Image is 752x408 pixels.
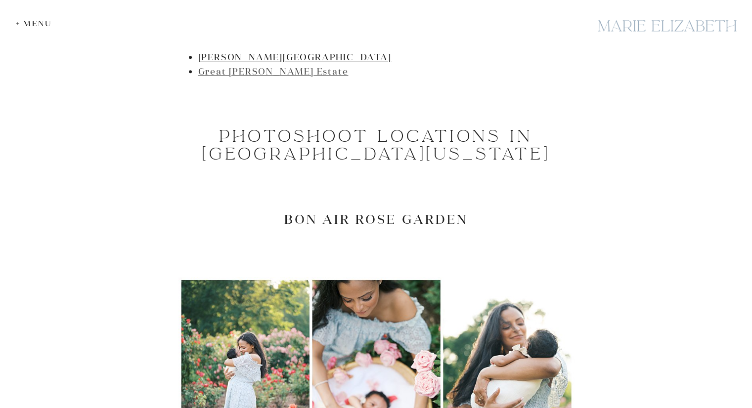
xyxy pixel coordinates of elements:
a: Manassas Battlefield [198,23,302,35]
h1: Photoshoot Locations in [GEOGRAPHIC_DATA][US_STATE] [178,127,574,163]
a: Great [PERSON_NAME] Estate [198,66,349,77]
h2: Bon Air Rose Garden [178,211,574,227]
a: [PERSON_NAME][GEOGRAPHIC_DATA] [198,51,392,63]
div: + Menu [16,19,57,28]
a: Old Town [GEOGRAPHIC_DATA] [198,38,357,49]
a: Bon Air Rose Garden [198,9,303,20]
